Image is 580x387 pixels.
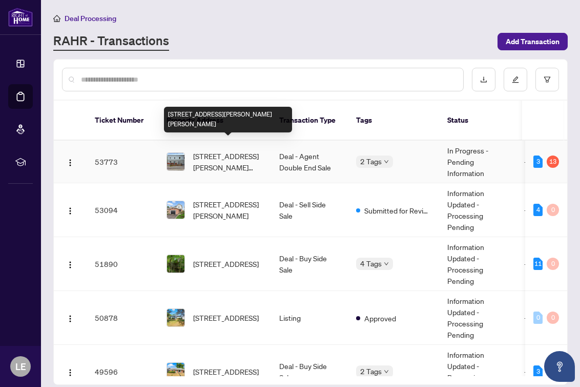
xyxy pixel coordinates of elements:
span: 4 Tags [360,258,382,269]
button: Logo [62,153,78,170]
div: 0 [547,258,559,270]
a: RAHR - Transactions [53,32,169,51]
td: - [516,183,577,237]
th: Tags [348,101,439,141]
span: [STREET_ADDRESS][PERSON_NAME] [193,199,263,221]
span: filter [544,76,551,83]
span: Approved [364,313,396,324]
img: Logo [66,315,74,323]
span: down [384,159,389,164]
span: [STREET_ADDRESS] [193,258,259,269]
span: edit [512,76,519,83]
span: [STREET_ADDRESS][PERSON_NAME][PERSON_NAME] [193,150,263,173]
div: 13 [547,156,559,168]
img: Logo [66,159,74,167]
span: down [384,261,389,266]
td: 51890 [87,237,158,291]
div: 3 [533,365,543,378]
span: 2 Tags [360,365,382,377]
div: 0 [547,312,559,324]
th: Project Name [516,101,577,141]
button: Add Transaction [498,33,568,50]
button: Logo [62,202,78,218]
span: LE [15,359,26,374]
td: - [516,291,577,345]
td: Information Updated - Processing Pending [439,237,516,291]
th: Property Address [158,101,271,141]
td: - [516,237,577,291]
button: download [472,68,495,91]
span: Add Transaction [506,33,560,50]
td: Deal - Sell Side Sale [271,183,348,237]
span: [STREET_ADDRESS] [193,366,259,377]
img: logo [8,8,33,27]
th: Transaction Type [271,101,348,141]
td: In Progress - Pending Information [439,141,516,183]
button: Logo [62,363,78,380]
th: Status [439,101,516,141]
button: Logo [62,256,78,272]
td: Information Updated - Processing Pending [439,183,516,237]
div: 11 [533,258,543,270]
img: Logo [66,207,74,215]
img: Logo [66,369,74,377]
span: Submitted for Review [364,205,431,216]
button: Logo [62,309,78,326]
div: 4 [533,204,543,216]
div: 3 [533,156,543,168]
img: thumbnail-img [167,255,184,273]
td: 53773 [87,141,158,183]
span: down [384,369,389,374]
td: Listing [271,291,348,345]
img: thumbnail-img [167,309,184,326]
button: edit [504,68,527,91]
span: 2 Tags [360,156,382,167]
th: Ticket Number [87,101,158,141]
span: home [53,15,60,22]
td: 53094 [87,183,158,237]
td: - [516,141,577,183]
td: Deal - Buy Side Sale [271,237,348,291]
td: 50878 [87,291,158,345]
td: Information Updated - Processing Pending [439,291,516,345]
div: 0 [547,204,559,216]
div: 0 [533,312,543,324]
button: Open asap [544,351,575,382]
img: thumbnail-img [167,363,184,380]
img: thumbnail-img [167,201,184,219]
img: thumbnail-img [167,153,184,170]
span: [STREET_ADDRESS] [193,312,259,323]
button: filter [535,68,559,91]
span: download [480,76,487,83]
span: Deal Processing [65,14,116,23]
td: Deal - Agent Double End Sale [271,141,348,183]
div: [STREET_ADDRESS][PERSON_NAME][PERSON_NAME] [164,107,292,132]
img: Logo [66,261,74,269]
